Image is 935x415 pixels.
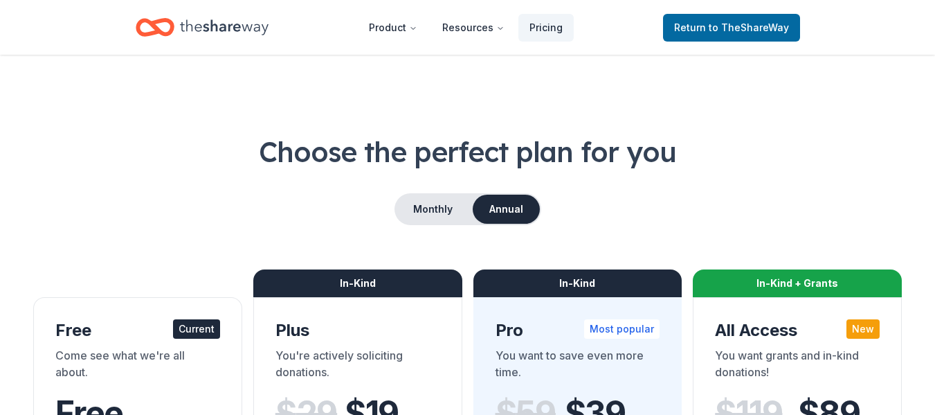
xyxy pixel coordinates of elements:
span: Return [674,19,789,36]
span: to TheShareWay [709,21,789,33]
div: Most popular [584,319,660,339]
div: Current [173,319,220,339]
button: Annual [473,195,540,224]
a: Pricing [518,14,574,42]
a: Home [136,11,269,44]
div: In-Kind [253,270,462,297]
button: Resources [431,14,516,42]
div: New [846,319,880,339]
div: You want grants and in-kind donations! [715,347,880,386]
div: All Access [715,319,880,342]
div: Free [55,319,220,342]
div: Come see what we're all about. [55,347,220,386]
h1: Choose the perfect plan for you [33,132,902,171]
button: Product [358,14,428,42]
div: In-Kind + Grants [693,270,902,297]
nav: Main [358,11,574,44]
div: Plus [275,319,440,342]
div: You want to save even more time. [496,347,660,386]
a: Returnto TheShareWay [663,14,800,42]
div: Pro [496,319,660,342]
div: You're actively soliciting donations. [275,347,440,386]
button: Monthly [396,195,470,224]
div: In-Kind [473,270,682,297]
